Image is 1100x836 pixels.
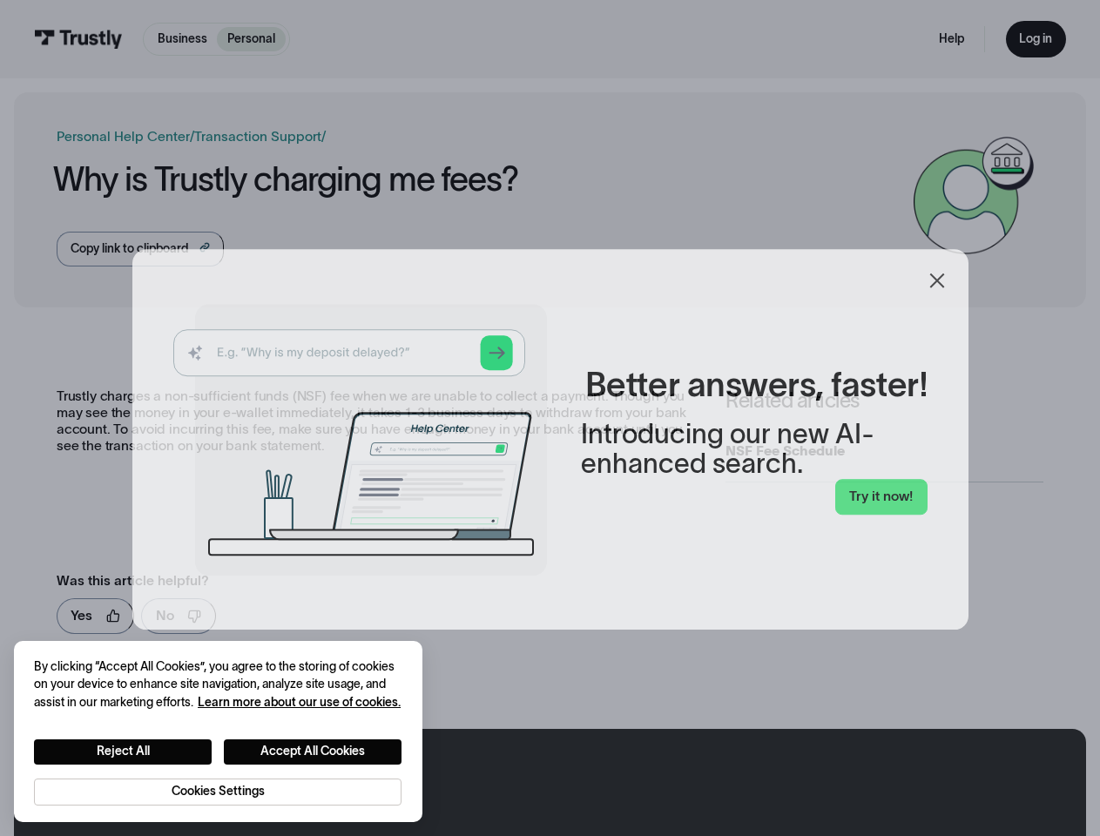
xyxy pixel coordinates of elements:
button: Cookies Settings [34,779,402,806]
a: More information about your privacy, opens in a new tab [198,696,401,709]
div: Privacy [34,658,402,806]
h2: Better answers, faster! [584,365,927,406]
a: Try it now! [834,479,927,515]
div: Introducing our new AI-enhanced search. [580,420,927,480]
button: Reject All [34,739,212,765]
div: Cookie banner [14,641,422,822]
button: Accept All Cookies [224,739,402,765]
div: By clicking “Accept All Cookies”, you agree to the storing of cookies on your device to enhance s... [34,658,402,712]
